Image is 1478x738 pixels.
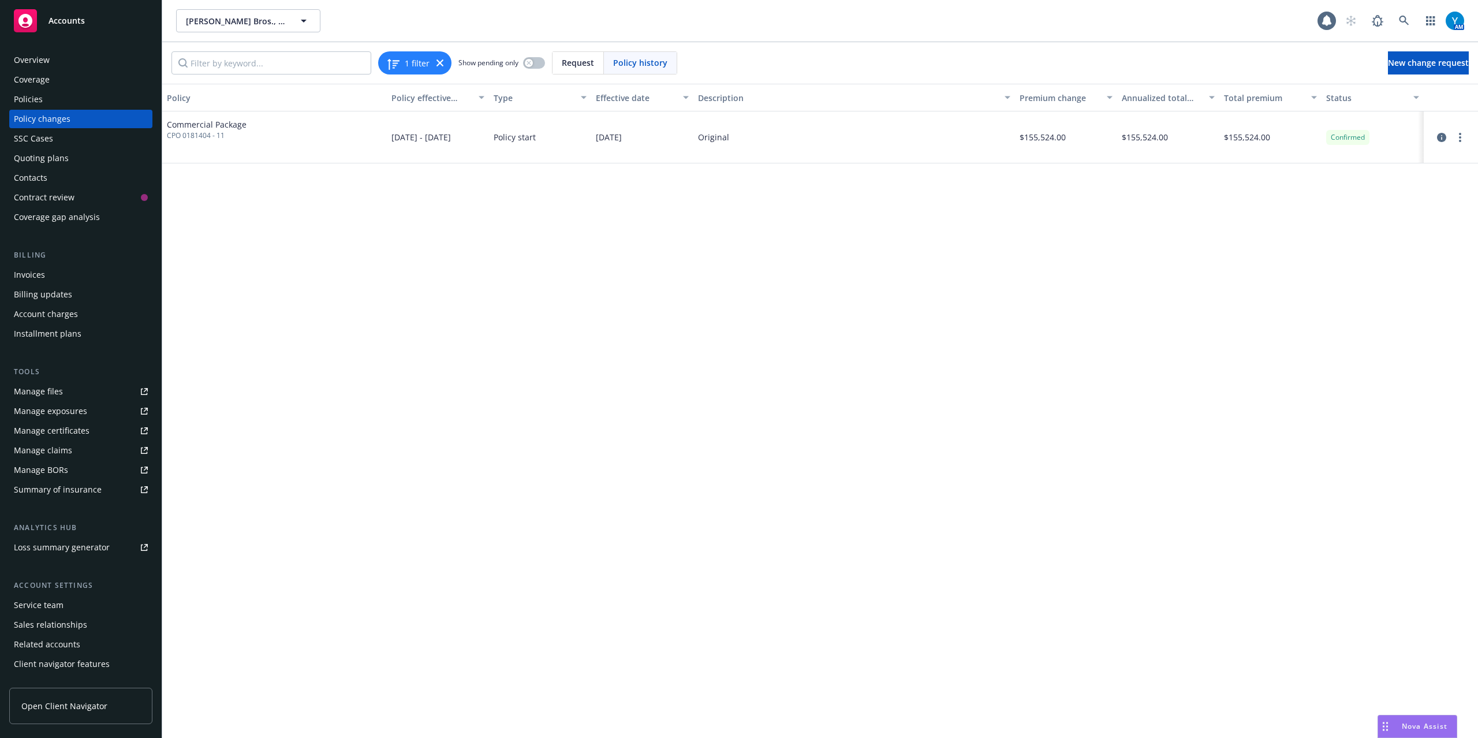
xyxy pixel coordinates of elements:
div: Overview [14,51,50,69]
div: Service team [14,596,64,614]
a: SSC Cases [9,129,152,148]
a: Service team [9,596,152,614]
a: Billing updates [9,285,152,304]
div: Contract review [14,188,74,207]
span: $155,524.00 [1020,131,1066,143]
span: [DATE] - [DATE] [391,131,451,143]
div: Manage certificates [14,422,89,440]
div: Analytics hub [9,522,152,534]
div: Drag to move [1378,715,1393,737]
input: Filter by keyword... [171,51,371,74]
a: Coverage gap analysis [9,208,152,226]
span: CPO 0181404 - 11 [167,131,247,141]
div: Original [698,131,729,143]
a: Related accounts [9,635,152,654]
a: Quoting plans [9,149,152,167]
div: Total premium [1224,92,1304,104]
button: Premium change [1015,84,1117,111]
span: 1 filter [405,57,430,69]
span: Show pending only [458,58,518,68]
a: Manage BORs [9,461,152,479]
span: Nova Assist [1402,721,1447,731]
button: Total premium [1219,84,1322,111]
button: Status [1322,84,1424,111]
a: Loss summary generator [9,538,152,557]
button: Nova Assist [1378,715,1457,738]
div: Account charges [14,305,78,323]
div: Sales relationships [14,616,87,634]
div: Policy [167,92,382,104]
div: Policies [14,90,43,109]
div: Policy changes [14,110,70,128]
a: Invoices [9,266,152,284]
div: Type [494,92,574,104]
span: [DATE] [596,131,622,143]
div: Billing updates [14,285,72,304]
div: Manage claims [14,441,72,460]
a: Manage certificates [9,422,152,440]
div: Account settings [9,580,152,591]
div: Installment plans [14,325,81,343]
div: Invoices [14,266,45,284]
a: Manage claims [9,441,152,460]
div: Manage exposures [14,402,87,420]
a: Overview [9,51,152,69]
a: Policies [9,90,152,109]
div: Premium change [1020,92,1100,104]
a: Policy changes [9,110,152,128]
div: Summary of insurance [14,480,102,499]
span: $155,524.00 [1224,131,1270,143]
a: Manage files [9,382,152,401]
a: Contract review [9,188,152,207]
span: $155,524.00 [1122,131,1168,143]
span: Accounts [48,16,85,25]
span: New change request [1388,57,1469,68]
a: Summary of insurance [9,480,152,499]
a: Report a Bug [1366,9,1389,32]
span: Request [562,57,594,69]
a: Sales relationships [9,616,152,634]
div: Description [698,92,998,104]
span: Policy history [613,57,667,69]
div: SSC Cases [14,129,53,148]
span: Open Client Navigator [21,700,107,712]
a: Start snowing [1339,9,1363,32]
div: Coverage gap analysis [14,208,100,226]
div: Manage BORs [14,461,68,479]
button: Description [693,84,1016,111]
div: Related accounts [14,635,80,654]
a: Manage exposures [9,402,152,420]
div: Coverage [14,70,50,89]
span: Policy start [494,131,536,143]
a: more [1453,131,1467,144]
a: Coverage [9,70,152,89]
a: Account charges [9,305,152,323]
button: Policy effective dates [387,84,489,111]
div: Effective date [596,92,676,104]
span: [PERSON_NAME] Bros., Inc. [186,15,286,27]
div: Annualized total premium change [1122,92,1202,104]
span: Commercial Package [167,118,247,131]
a: Search [1393,9,1416,32]
a: circleInformation [1435,131,1449,144]
div: Policy effective dates [391,92,472,104]
a: Installment plans [9,325,152,343]
img: photo [1446,12,1464,30]
button: Annualized total premium change [1117,84,1219,111]
a: Contacts [9,169,152,187]
a: New change request [1388,51,1469,74]
button: Type [489,84,591,111]
div: Client access [14,674,64,693]
div: Status [1326,92,1406,104]
a: Switch app [1419,9,1442,32]
button: [PERSON_NAME] Bros., Inc. [176,9,320,32]
a: Client navigator features [9,655,152,673]
div: Contacts [14,169,47,187]
a: Accounts [9,5,152,37]
div: Quoting plans [14,149,69,167]
div: Client navigator features [14,655,110,673]
div: Loss summary generator [14,538,110,557]
span: Confirmed [1331,132,1365,143]
div: Manage files [14,382,63,401]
